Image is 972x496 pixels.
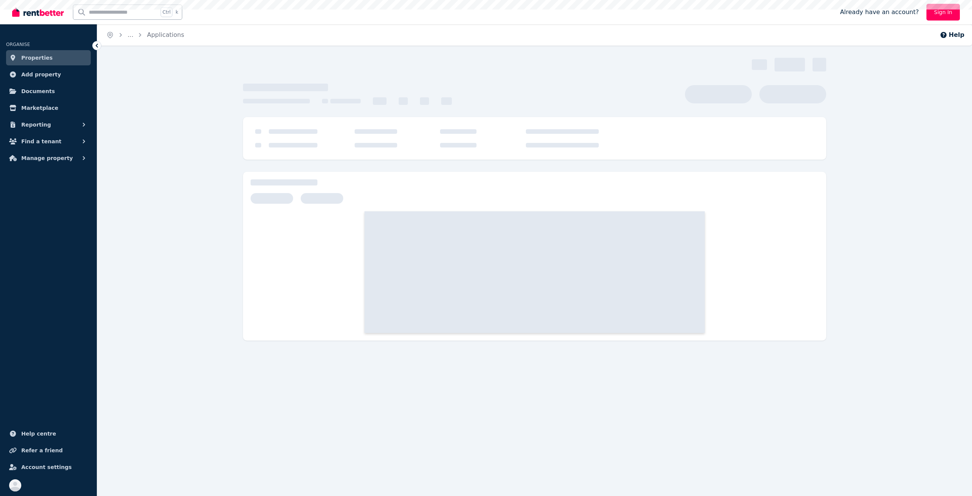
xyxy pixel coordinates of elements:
span: Ctrl [161,7,172,17]
span: ORGANISE [6,42,30,47]
a: Properties [6,50,91,65]
a: Applications [147,31,184,38]
button: Manage property [6,151,91,166]
button: Help [940,30,964,40]
button: Find a tenant [6,134,91,149]
a: Marketplace [6,100,91,116]
span: Manage property [21,154,73,163]
a: Help centre [6,426,91,441]
a: Refer a friend [6,443,91,458]
span: k [175,9,178,15]
span: Find a tenant [21,137,62,146]
span: Account settings [21,463,72,472]
span: Documents [21,87,55,96]
span: Reporting [21,120,51,129]
nav: Breadcrumb [97,24,193,46]
span: Already have an account? [840,8,919,17]
span: Marketplace [21,103,58,113]
span: Add property [21,70,61,79]
span: Help centre [21,429,56,438]
span: Refer a friend [21,446,63,455]
a: Documents [6,84,91,99]
img: RentBetter [12,6,64,18]
span: ... [128,31,133,38]
a: Account settings [6,460,91,475]
a: Sign In [926,4,960,21]
a: Add property [6,67,91,82]
button: Reporting [6,117,91,132]
span: Properties [21,53,53,62]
